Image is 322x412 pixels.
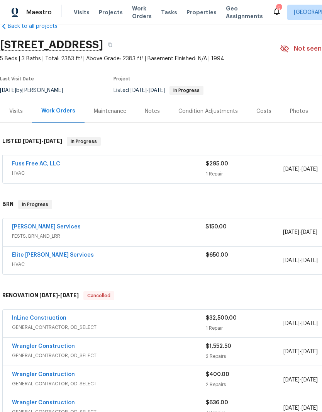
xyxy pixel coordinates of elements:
span: [DATE] [283,167,300,172]
span: Maestro [26,9,52,16]
div: Maintenance [94,107,126,115]
span: - [39,293,79,298]
span: $636.00 [206,400,228,405]
div: 6 [276,5,281,12]
div: 2 Repairs [206,381,283,388]
span: - [283,348,318,356]
span: [DATE] [302,321,318,326]
a: InLine Construction [12,315,66,321]
span: Projects [99,9,123,16]
span: Listed [114,88,203,93]
a: Wrangler Construction [12,344,75,349]
a: Wrangler Construction [12,372,75,377]
h6: LISTED [2,137,62,146]
span: Cancelled [84,292,114,300]
span: [DATE] [302,349,318,354]
span: $32,500.00 [206,315,237,321]
span: $295.00 [206,161,228,167]
div: Notes [145,107,160,115]
div: Photos [290,107,308,115]
span: $400.00 [206,372,229,377]
span: [DATE] [39,293,58,298]
a: Elite [PERSON_NAME] Services [12,252,94,258]
span: [DATE] [283,405,300,411]
span: In Progress [19,201,51,208]
span: - [283,376,318,384]
span: [DATE] [283,230,299,235]
span: [DATE] [283,377,300,383]
a: [PERSON_NAME] Services [12,224,81,230]
span: [DATE] [302,167,318,172]
button: Copy Address [103,38,117,52]
span: - [23,138,62,144]
div: Costs [256,107,271,115]
span: PESTS, BRN_AND_LRR [12,232,205,240]
div: 1 Repair [206,170,283,178]
span: HVAC [12,169,206,177]
span: [DATE] [302,377,318,383]
span: Properties [186,9,217,16]
span: - [283,257,318,264]
span: GENERAL_CONTRACTOR, OD_SELECT [12,380,206,388]
span: Visits [74,9,90,16]
span: [DATE] [301,230,317,235]
span: - [283,228,317,236]
span: - [283,165,318,173]
span: GENERAL_CONTRACTOR, OD_SELECT [12,352,206,359]
div: 2 Repairs [206,352,283,360]
span: [DATE] [283,321,300,326]
span: [DATE] [44,138,62,144]
div: Condition Adjustments [178,107,238,115]
span: Project [114,77,130,81]
span: [DATE] [283,258,300,263]
span: In Progress [68,138,100,145]
div: Work Orders [41,107,75,115]
span: [DATE] [23,138,41,144]
div: Visits [9,107,23,115]
h6: RENOVATION [2,291,79,300]
span: [DATE] [149,88,165,93]
h6: BRN [2,200,14,209]
span: [DATE] [283,349,300,354]
span: Tasks [161,10,177,15]
span: - [283,404,318,412]
span: $1,552.50 [206,344,231,349]
span: $150.00 [205,224,227,230]
span: [DATE] [302,258,318,263]
span: [DATE] [130,88,147,93]
a: Wrangler Construction [12,400,75,405]
span: HVAC [12,260,206,268]
span: Geo Assignments [226,5,263,20]
span: $650.00 [206,252,228,258]
div: 1 Repair [206,324,283,332]
span: In Progress [170,88,203,93]
span: [DATE] [302,405,318,411]
span: - [130,88,165,93]
span: - [283,320,318,327]
span: [DATE] [60,293,79,298]
span: Work Orders [132,5,152,20]
a: Fuss Free AC, LLC [12,161,60,167]
span: GENERAL_CONTRACTOR, OD_SELECT [12,323,206,331]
